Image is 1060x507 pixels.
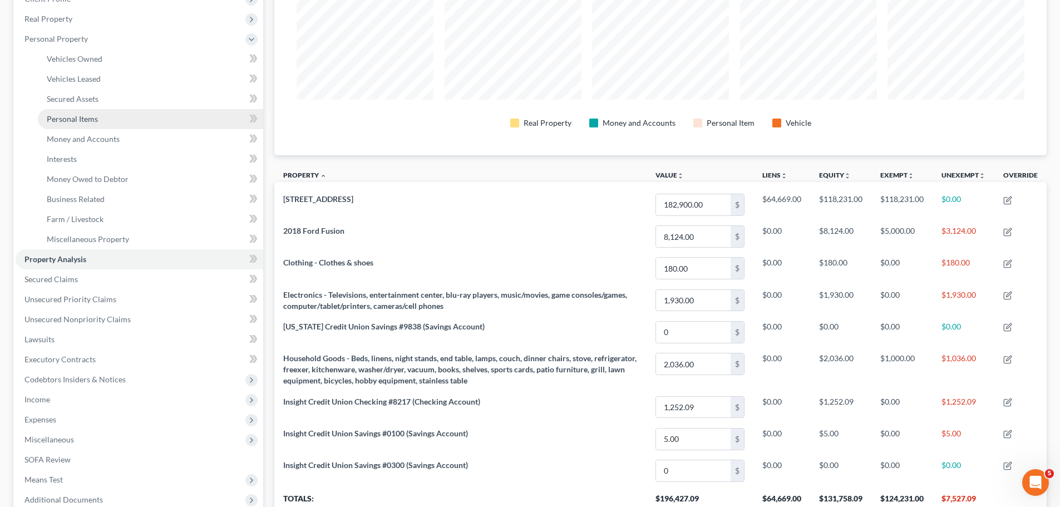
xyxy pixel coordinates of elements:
[24,415,56,424] span: Expenses
[47,54,102,63] span: Vehicles Owned
[283,353,637,385] span: Household Goods - Beds, linens, night stands, end table, lamps, couch, dinner chairs, stove, refr...
[753,189,810,220] td: $64,669.00
[871,316,933,348] td: $0.00
[933,284,994,316] td: $1,930.00
[731,226,744,247] div: $
[810,221,871,253] td: $8,124.00
[871,284,933,316] td: $0.00
[941,171,985,179] a: Unexemptunfold_more
[731,194,744,215] div: $
[731,460,744,481] div: $
[871,391,933,423] td: $0.00
[731,258,744,279] div: $
[38,229,263,249] a: Miscellaneous Property
[38,209,263,229] a: Farm / Livestock
[781,173,787,179] i: unfold_more
[656,258,731,279] input: 0.00
[47,234,129,244] span: Miscellaneous Property
[933,316,994,348] td: $0.00
[38,129,263,149] a: Money and Accounts
[38,69,263,89] a: Vehicles Leased
[283,429,468,438] span: Insight Credit Union Savings #0100 (Savings Account)
[283,460,468,470] span: Insight Credit Union Savings #0300 (Savings Account)
[47,174,129,184] span: Money Owed to Debtor
[47,94,98,104] span: Secured Assets
[753,348,810,391] td: $0.00
[656,353,731,375] input: 0.00
[16,450,263,470] a: SOFA Review
[24,435,74,444] span: Miscellaneous
[810,316,871,348] td: $0.00
[933,221,994,253] td: $3,124.00
[16,309,263,329] a: Unsecured Nonpriority Claims
[16,269,263,289] a: Secured Claims
[283,322,485,331] span: [US_STATE] Credit Union Savings #9838 (Savings Account)
[38,89,263,109] a: Secured Assets
[47,214,103,224] span: Farm / Livestock
[24,395,50,404] span: Income
[707,117,755,129] div: Personal Item
[38,49,263,69] a: Vehicles Owned
[810,189,871,220] td: $118,231.00
[933,391,994,423] td: $1,252.09
[871,348,933,391] td: $1,000.00
[47,134,120,144] span: Money and Accounts
[24,314,131,324] span: Unsecured Nonpriority Claims
[810,253,871,284] td: $180.00
[24,14,72,23] span: Real Property
[810,455,871,486] td: $0.00
[24,375,126,384] span: Codebtors Insiders & Notices
[47,194,105,204] span: Business Related
[283,258,373,267] span: Clothing - Clothes & shoes
[994,164,1047,189] th: Override
[933,253,994,284] td: $180.00
[753,455,810,486] td: $0.00
[1022,469,1049,496] iframe: Intercom live chat
[731,353,744,375] div: $
[16,289,263,309] a: Unsecured Priority Claims
[810,348,871,391] td: $2,036.00
[656,322,731,343] input: 0.00
[24,334,55,344] span: Lawsuits
[283,290,627,311] span: Electronics - Televisions, entertainment center, blu-ray players, music/movies, game consoles/gam...
[933,348,994,391] td: $1,036.00
[283,397,480,406] span: Insight Credit Union Checking #8217 (Checking Account)
[933,423,994,455] td: $5.00
[753,391,810,423] td: $0.00
[871,455,933,486] td: $0.00
[24,455,71,464] span: SOFA Review
[656,290,731,311] input: 0.00
[731,322,744,343] div: $
[24,254,86,264] span: Property Analysis
[933,455,994,486] td: $0.00
[656,429,731,450] input: 0.00
[844,173,851,179] i: unfold_more
[871,423,933,455] td: $0.00
[38,149,263,169] a: Interests
[47,114,98,124] span: Personal Items
[871,189,933,220] td: $118,231.00
[16,249,263,269] a: Property Analysis
[656,397,731,418] input: 0.00
[1045,469,1054,478] span: 5
[871,253,933,284] td: $0.00
[24,475,63,484] span: Means Test
[753,253,810,284] td: $0.00
[603,117,676,129] div: Money and Accounts
[786,117,811,129] div: Vehicle
[24,495,103,504] span: Additional Documents
[655,171,684,179] a: Valueunfold_more
[24,34,88,43] span: Personal Property
[24,294,116,304] span: Unsecured Priority Claims
[819,171,851,179] a: Equityunfold_more
[524,117,571,129] div: Real Property
[753,423,810,455] td: $0.00
[283,171,327,179] a: Property expand_less
[47,74,101,83] span: Vehicles Leased
[731,290,744,311] div: $
[677,173,684,179] i: unfold_more
[810,423,871,455] td: $5.00
[656,460,731,481] input: 0.00
[731,397,744,418] div: $
[880,171,914,179] a: Exemptunfold_more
